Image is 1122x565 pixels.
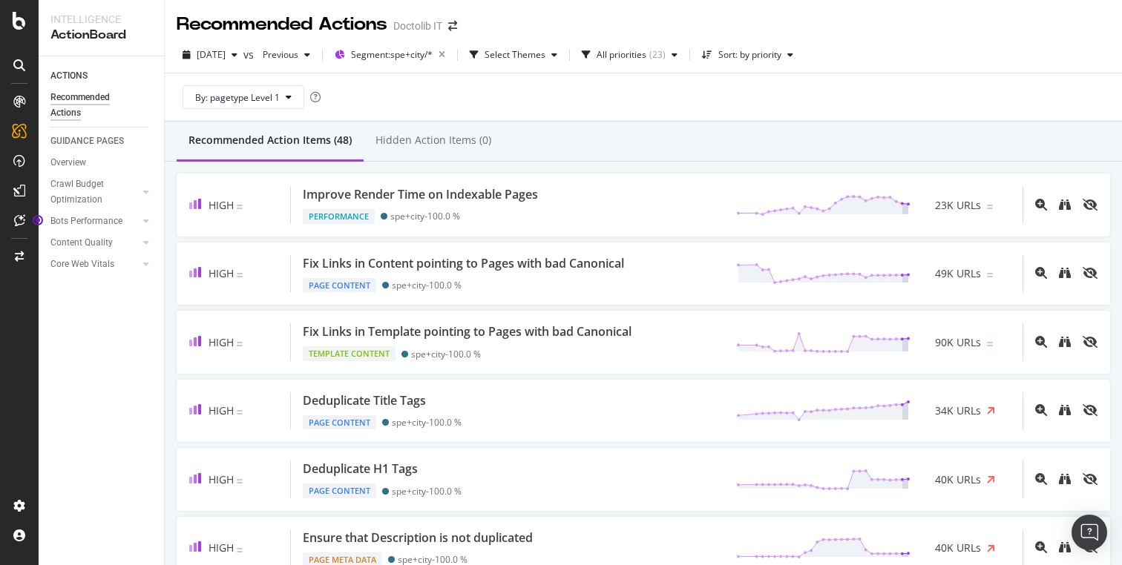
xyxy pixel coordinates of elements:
[195,91,280,104] span: By: pagetype Level 1
[1059,541,1071,553] div: binoculars
[375,133,491,148] div: Hidden Action Items (0)
[197,48,226,61] span: 2025 Aug. 29th
[1083,336,1098,348] div: eye-slash
[1035,199,1047,211] div: magnifying-glass-plus
[987,273,993,277] img: Equal
[50,90,140,121] div: Recommended Actions
[485,50,545,59] div: Select Themes
[351,48,433,61] span: Segment: spe+city/*
[50,133,154,149] a: GUIDANCE PAGES
[935,198,981,213] span: 23K URLs
[987,342,993,346] img: Equal
[1059,267,1071,279] div: binoculars
[576,43,683,67] button: All priorities(23)
[209,198,234,212] span: High
[392,486,462,497] div: spe+city - 100.0 %
[237,479,243,483] img: Equal
[209,335,234,349] span: High
[50,176,128,208] div: Crawl Budget Optimization
[303,483,376,498] div: Page Content
[237,273,243,277] img: Equal
[987,205,993,209] img: Equal
[177,43,243,67] button: [DATE]
[303,346,396,361] div: Template Content
[303,278,376,293] div: Page Content
[1035,267,1047,279] div: magnifying-glass-plus
[177,12,387,37] div: Recommended Actions
[1059,541,1071,555] a: binoculars
[1059,266,1071,280] a: binoculars
[935,541,981,555] span: 40K URLs
[392,280,462,291] div: spe+city - 100.0 %
[50,235,139,251] a: Content Quality
[329,43,451,67] button: Segment:spe+city/*
[1035,541,1047,553] div: magnifying-glass-plus
[243,47,257,62] span: vs
[448,21,457,31] div: arrow-right-arrow-left
[303,186,538,203] div: Improve Render Time on Indexable Pages
[649,50,666,59] div: ( 23 )
[1083,199,1098,211] div: eye-slash
[50,90,154,121] a: Recommended Actions
[303,529,533,546] div: Ensure that Description is not duplicated
[31,214,45,227] div: Tooltip anchor
[50,155,154,171] a: Overview
[1083,404,1098,416] div: eye-slash
[257,48,298,61] span: Previous
[1059,404,1071,416] div: binoculars
[183,85,304,109] button: By: pagetype Level 1
[390,211,460,222] div: spe+city - 100.0 %
[257,43,316,67] button: Previous
[1059,473,1071,485] div: binoculars
[1035,404,1047,416] div: magnifying-glass-plus
[1059,335,1071,349] a: binoculars
[303,392,426,409] div: Deduplicate Title Tags
[209,266,234,280] span: High
[50,12,152,27] div: Intelligence
[303,460,418,478] div: Deduplicate H1 Tags
[1059,472,1071,486] a: binoculars
[935,266,981,281] span: 49K URLs
[1083,473,1098,485] div: eye-slash
[1083,267,1098,279] div: eye-slash
[1035,473,1047,485] div: magnifying-glass-plus
[696,43,799,67] button: Sort: by priority
[50,235,113,251] div: Content Quality
[303,209,375,224] div: Performance
[188,133,352,148] div: Recommended Action Items (48)
[393,19,442,33] div: Doctolib IT
[50,257,139,272] a: Core Web Vitals
[303,255,624,272] div: Fix Links in Content pointing to Pages with bad Canonical
[464,43,563,67] button: Select Themes
[1059,403,1071,417] a: binoculars
[392,417,462,428] div: spe+city - 100.0 %
[935,335,981,350] span: 90K URLs
[237,548,243,552] img: Equal
[411,348,481,360] div: spe+city - 100.0 %
[1059,199,1071,211] div: binoculars
[50,27,152,44] div: ActionBoard
[50,214,122,229] div: Bots Performance
[237,205,243,209] img: Equal
[1035,336,1047,348] div: magnifying-glass-plus
[50,68,88,84] div: ACTIONS
[1059,336,1071,348] div: binoculars
[209,403,234,417] span: High
[1072,515,1107,550] div: Open Intercom Messenger
[237,342,243,346] img: Equal
[303,323,631,340] div: Fix Links in Template pointing to Pages with bad Canonical
[1059,198,1071,212] a: binoculars
[50,257,114,272] div: Core Web Vitals
[50,155,86,171] div: Overview
[209,541,234,555] span: High
[597,50,646,59] div: All priorities
[50,68,154,84] a: ACTIONS
[209,472,234,486] span: High
[935,472,981,487] span: 40K URLs
[303,415,376,430] div: Page Content
[50,214,139,229] a: Bots Performance
[398,554,467,565] div: spe+city - 100.0 %
[935,403,981,418] span: 34K URLs
[50,133,124,149] div: GUIDANCE PAGES
[237,410,243,414] img: Equal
